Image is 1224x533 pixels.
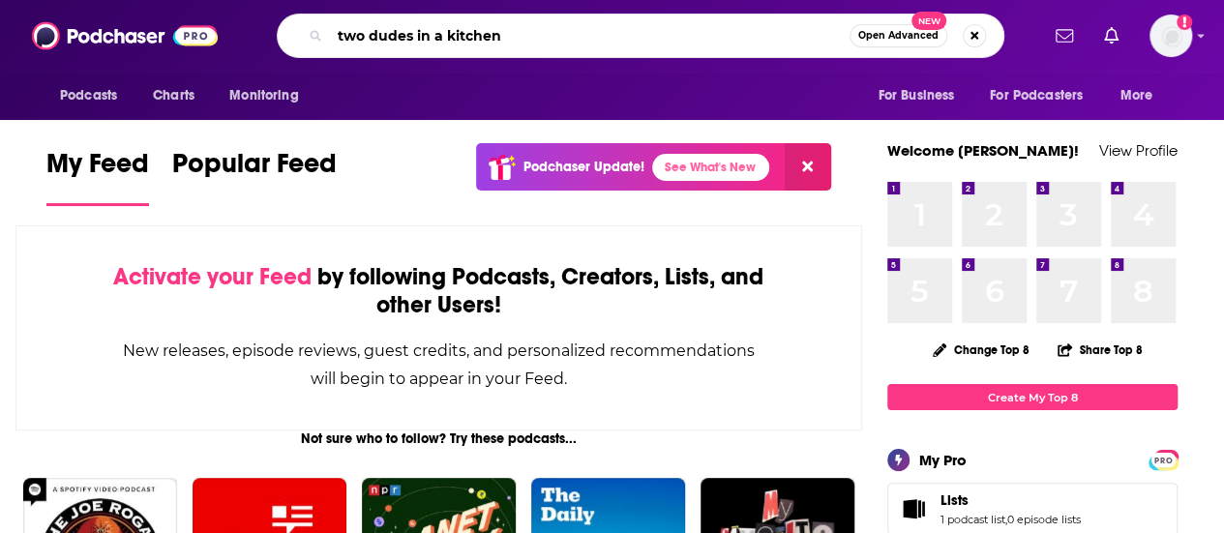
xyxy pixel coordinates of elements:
[172,147,337,192] span: Popular Feed
[1048,19,1081,52] a: Show notifications dropdown
[172,147,337,206] a: Popular Feed
[940,513,1005,526] a: 1 podcast list
[940,491,1081,509] a: Lists
[277,14,1004,58] div: Search podcasts, credits, & more...
[878,82,954,109] span: For Business
[1107,77,1178,114] button: open menu
[216,77,323,114] button: open menu
[1151,452,1175,466] a: PRO
[60,82,117,109] span: Podcasts
[140,77,206,114] a: Charts
[229,82,298,109] span: Monitoring
[1007,513,1081,526] a: 0 episode lists
[15,430,862,447] div: Not sure who to follow? Try these podcasts...
[919,451,967,469] div: My Pro
[887,141,1079,160] a: Welcome [PERSON_NAME]!
[921,338,1041,362] button: Change Top 8
[850,24,947,47] button: Open AdvancedNew
[940,491,969,509] span: Lists
[1149,15,1192,57] button: Show profile menu
[113,337,764,393] div: New releases, episode reviews, guest credits, and personalized recommendations will begin to appe...
[46,147,149,206] a: My Feed
[1120,82,1153,109] span: More
[864,77,978,114] button: open menu
[330,20,850,51] input: Search podcasts, credits, & more...
[523,159,644,175] p: Podchaser Update!
[1096,19,1126,52] a: Show notifications dropdown
[1151,453,1175,467] span: PRO
[153,82,194,109] span: Charts
[1099,141,1178,160] a: View Profile
[46,77,142,114] button: open menu
[977,77,1111,114] button: open menu
[113,262,312,291] span: Activate your Feed
[652,154,769,181] a: See What's New
[1149,15,1192,57] span: Logged in as mdekoning
[32,17,218,54] img: Podchaser - Follow, Share and Rate Podcasts
[113,263,764,319] div: by following Podcasts, Creators, Lists, and other Users!
[1005,513,1007,526] span: ,
[1057,331,1144,369] button: Share Top 8
[1149,15,1192,57] img: User Profile
[894,495,933,522] a: Lists
[911,12,946,30] span: New
[887,384,1178,410] a: Create My Top 8
[1177,15,1192,30] svg: Add a profile image
[46,147,149,192] span: My Feed
[990,82,1083,109] span: For Podcasters
[858,31,939,41] span: Open Advanced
